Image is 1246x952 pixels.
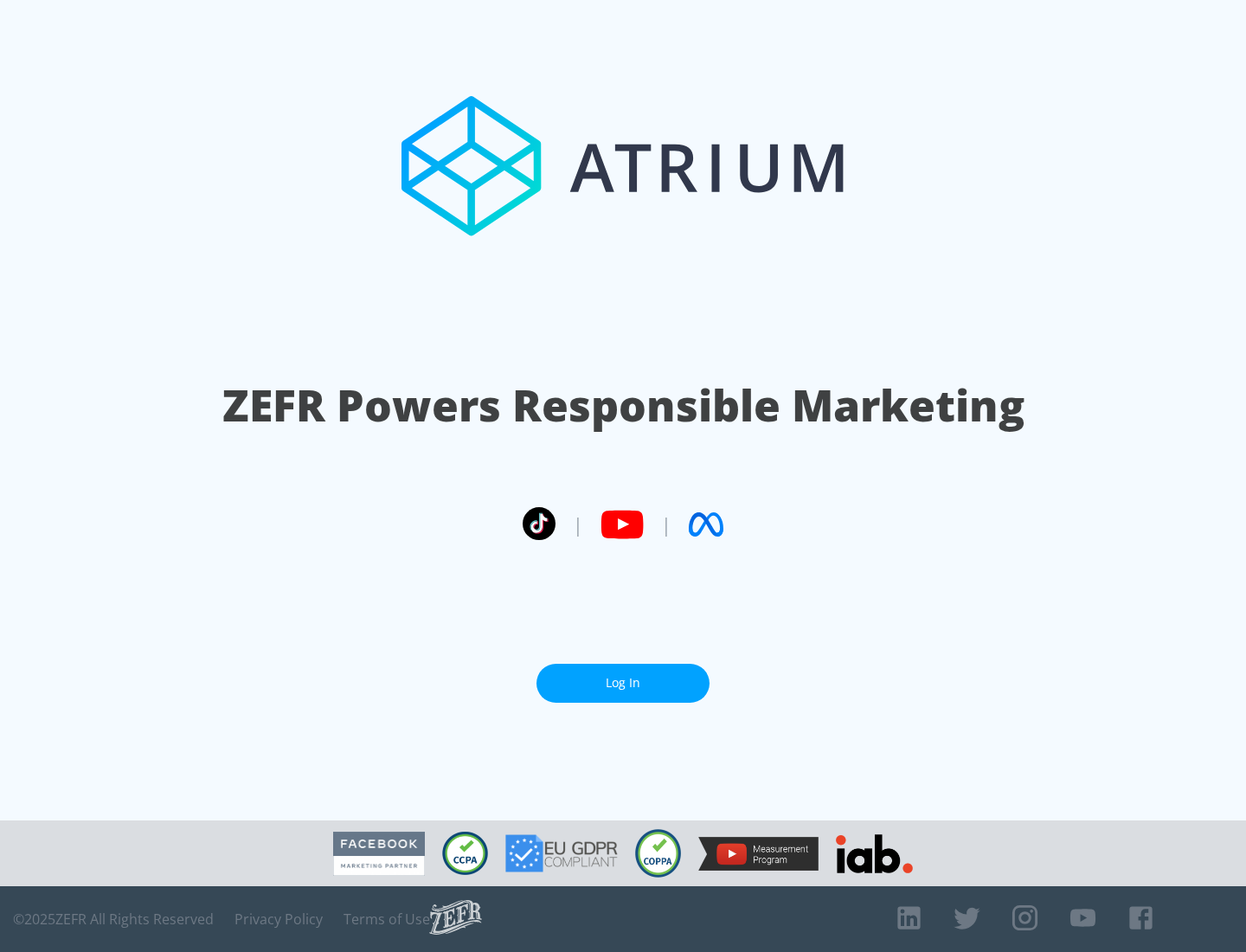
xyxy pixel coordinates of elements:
span: | [573,511,583,537]
h1: ZEFR Powers Responsible Marketing [222,376,1024,435]
span: © 2025 ZEFR All Rights Reserved [13,910,214,928]
a: Privacy Policy [234,910,323,928]
img: IAB [836,834,913,873]
a: Log In [536,664,710,703]
span: | [661,511,671,537]
img: YouTube Measurement Program [698,837,819,871]
img: COPPA Compliant [635,829,681,878]
img: GDPR Compliant [505,834,618,872]
a: Terms of Use [344,910,430,928]
img: CCPA Compliant [442,832,488,875]
img: Facebook Marketing Partner [333,832,425,876]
